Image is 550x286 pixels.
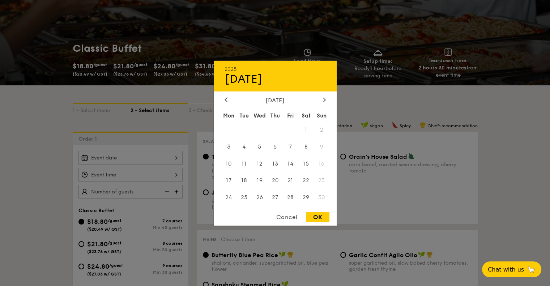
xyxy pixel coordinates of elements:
[252,173,267,188] span: 19
[527,265,536,274] span: 🦙
[267,173,283,188] span: 20
[314,139,329,154] span: 9
[252,139,267,154] span: 5
[298,173,314,188] span: 22
[225,97,326,103] div: [DATE]
[236,190,252,205] span: 25
[236,139,252,154] span: 4
[221,156,236,171] span: 10
[314,190,329,205] span: 30
[298,139,314,154] span: 8
[236,109,252,122] div: Tue
[314,109,329,122] div: Sun
[269,212,304,222] div: Cancel
[314,173,329,188] span: 23
[488,266,524,273] span: Chat with us
[225,66,326,72] div: 2025
[252,109,267,122] div: Wed
[267,156,283,171] span: 13
[236,156,252,171] span: 11
[298,122,314,137] span: 1
[283,139,298,154] span: 7
[314,156,329,171] span: 16
[267,139,283,154] span: 6
[314,122,329,137] span: 2
[221,190,236,205] span: 24
[306,212,329,222] div: OK
[283,156,298,171] span: 14
[221,173,236,188] span: 17
[298,109,314,122] div: Sat
[283,173,298,188] span: 21
[252,156,267,171] span: 12
[482,261,541,277] button: Chat with us🦙
[236,173,252,188] span: 18
[283,109,298,122] div: Fri
[267,190,283,205] span: 27
[267,109,283,122] div: Thu
[298,156,314,171] span: 15
[221,109,236,122] div: Mon
[298,190,314,205] span: 29
[283,190,298,205] span: 28
[252,190,267,205] span: 26
[225,72,326,86] div: [DATE]
[221,139,236,154] span: 3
